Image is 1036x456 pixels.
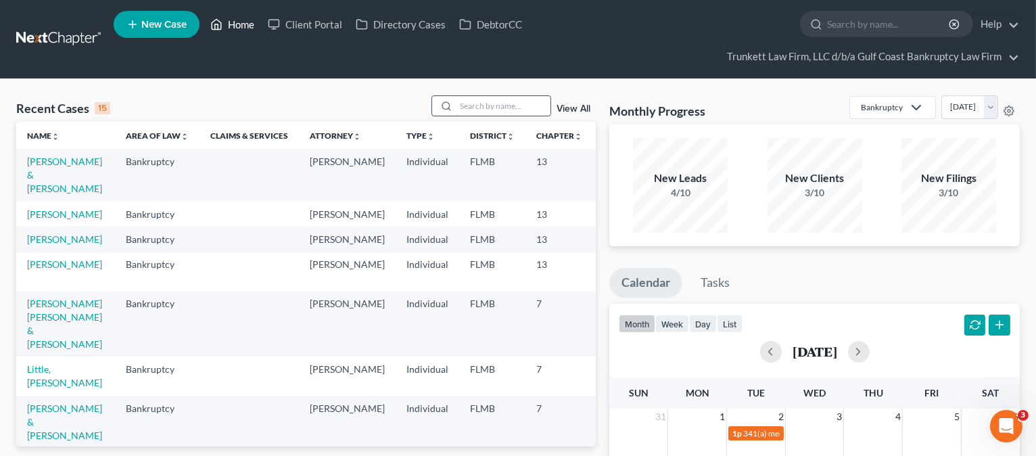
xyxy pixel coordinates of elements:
[459,396,525,448] td: FLMB
[452,12,529,37] a: DebtorCC
[1018,410,1029,421] span: 3
[525,291,593,357] td: 7
[406,131,435,141] a: Typeunfold_more
[894,409,902,425] span: 4
[349,12,452,37] a: Directory Cases
[861,101,903,113] div: Bankruptcy
[27,233,102,245] a: [PERSON_NAME]
[27,208,102,220] a: [PERSON_NAME]
[115,227,199,252] td: Bankruptcy
[924,387,939,398] span: Fri
[777,409,785,425] span: 2
[953,409,961,425] span: 5
[396,252,459,291] td: Individual
[396,396,459,448] td: Individual
[574,133,582,141] i: unfold_more
[470,131,515,141] a: Districtunfold_more
[609,103,705,119] h3: Monthly Progress
[181,133,189,141] i: unfold_more
[732,428,742,438] span: 1p
[525,252,593,291] td: 13
[299,396,396,448] td: [PERSON_NAME]
[396,227,459,252] td: Individual
[115,396,199,448] td: Bankruptcy
[16,100,110,116] div: Recent Cases
[427,133,435,141] i: unfold_more
[115,149,199,201] td: Bankruptcy
[396,291,459,357] td: Individual
[396,357,459,395] td: Individual
[633,170,728,186] div: New Leads
[629,387,649,398] span: Sun
[115,357,199,395] td: Bankruptcy
[609,268,682,298] a: Calendar
[310,131,361,141] a: Attorneyunfold_more
[1012,409,1020,425] span: 6
[27,258,102,270] a: [PERSON_NAME]
[525,149,593,201] td: 13
[199,122,299,149] th: Claims & Services
[353,133,361,141] i: unfold_more
[768,186,862,200] div: 3/10
[593,291,658,357] td: 2:25-bk-01607
[507,133,515,141] i: unfold_more
[743,428,945,438] span: 341(a) meeting for [PERSON_NAME] & [PERSON_NAME]
[459,202,525,227] td: FLMB
[718,409,726,425] span: 1
[827,12,951,37] input: Search by name...
[27,131,60,141] a: Nameunfold_more
[901,186,996,200] div: 3/10
[835,409,843,425] span: 3
[299,252,396,291] td: [PERSON_NAME]
[95,102,110,114] div: 15
[299,291,396,357] td: [PERSON_NAME]
[768,170,862,186] div: New Clients
[747,387,765,398] span: Tue
[396,202,459,227] td: Individual
[557,104,590,114] a: View All
[974,12,1019,37] a: Help
[990,410,1022,442] iframe: Intercom live chat
[864,387,883,398] span: Thu
[299,227,396,252] td: [PERSON_NAME]
[654,409,667,425] span: 31
[27,403,102,441] a: [PERSON_NAME] & [PERSON_NAME]
[525,202,593,227] td: 13
[525,396,593,448] td: 7
[27,363,102,388] a: Little, [PERSON_NAME]
[593,252,658,291] td: 2:25-bk-01655
[459,291,525,357] td: FLMB
[299,202,396,227] td: [PERSON_NAME]
[717,315,743,333] button: list
[525,357,593,395] td: 7
[593,357,658,395] td: 2:25-bk-00584
[396,149,459,201] td: Individual
[982,387,999,398] span: Sat
[901,170,996,186] div: New Filings
[525,227,593,252] td: 13
[720,45,1019,69] a: Trunkett Law Firm, LLC d/b/a Gulf Coast Bankruptcy Law Firm
[689,315,717,333] button: day
[126,131,189,141] a: Area of Lawunfold_more
[803,387,826,398] span: Wed
[633,186,728,200] div: 4/10
[204,12,261,37] a: Home
[115,291,199,357] td: Bankruptcy
[27,156,102,194] a: [PERSON_NAME] & [PERSON_NAME]
[619,315,655,333] button: month
[593,149,658,201] td: 2:25-bk-01733
[51,133,60,141] i: unfold_more
[261,12,349,37] a: Client Portal
[115,252,199,291] td: Bankruptcy
[655,315,689,333] button: week
[459,357,525,395] td: FLMB
[456,96,550,116] input: Search by name...
[686,387,709,398] span: Mon
[459,252,525,291] td: FLMB
[793,344,837,359] h2: [DATE]
[299,149,396,201] td: [PERSON_NAME]
[459,149,525,201] td: FLMB
[536,131,582,141] a: Chapterunfold_more
[688,268,742,298] a: Tasks
[299,357,396,395] td: [PERSON_NAME]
